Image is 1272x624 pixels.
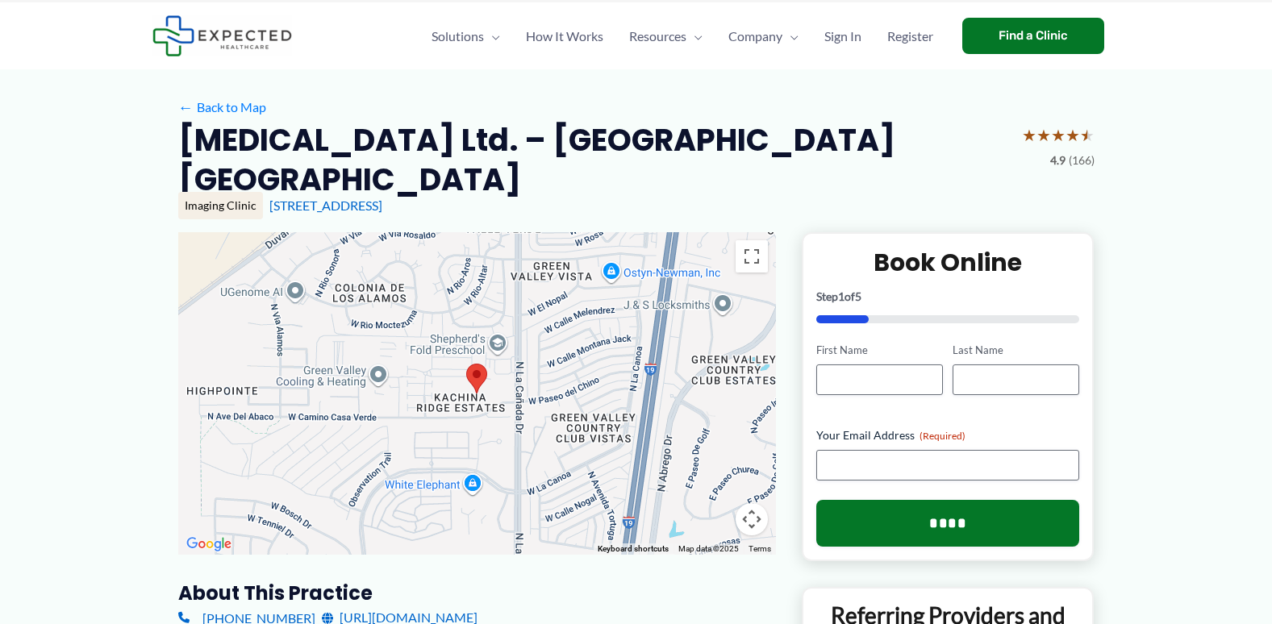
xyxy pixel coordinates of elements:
[736,240,768,272] button: Toggle fullscreen view
[598,543,669,555] button: Keyboard shortcuts
[749,544,771,553] a: Terms (opens in new tab)
[629,8,686,64] span: Resources
[432,8,484,64] span: Solutions
[419,8,946,64] nav: Primary Site Navigation
[182,534,236,555] img: Google
[1050,150,1066,171] span: 4.9
[816,343,943,358] label: First Name
[616,8,715,64] a: ResourcesMenu Toggle
[953,343,1079,358] label: Last Name
[182,534,236,555] a: Open this area in Google Maps (opens a new window)
[715,8,811,64] a: CompanyMenu Toggle
[269,198,382,213] a: [STREET_ADDRESS]
[920,430,965,442] span: (Required)
[1069,150,1095,171] span: (166)
[178,192,263,219] div: Imaging Clinic
[1080,120,1095,150] span: ★
[816,291,1080,302] p: Step of
[484,8,500,64] span: Menu Toggle
[816,427,1080,443] label: Your Email Address
[811,8,874,64] a: Sign In
[526,8,603,64] span: How It Works
[686,8,703,64] span: Menu Toggle
[419,8,513,64] a: SolutionsMenu Toggle
[1022,120,1036,150] span: ★
[513,8,616,64] a: How It Works
[152,15,292,56] img: Expected Healthcare Logo - side, dark font, small
[1066,120,1080,150] span: ★
[178,580,776,605] h3: About this practice
[962,18,1104,54] a: Find a Clinic
[178,99,194,114] span: ←
[824,8,861,64] span: Sign In
[1051,120,1066,150] span: ★
[178,120,1009,200] h2: [MEDICAL_DATA] Ltd. – [GEOGRAPHIC_DATA] [GEOGRAPHIC_DATA]
[887,8,933,64] span: Register
[1036,120,1051,150] span: ★
[816,247,1080,278] h2: Book Online
[855,289,861,303] span: 5
[728,8,782,64] span: Company
[874,8,946,64] a: Register
[782,8,799,64] span: Menu Toggle
[838,289,845,303] span: 1
[678,544,739,553] span: Map data ©2025
[178,95,266,119] a: ←Back to Map
[736,503,768,535] button: Map camera controls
